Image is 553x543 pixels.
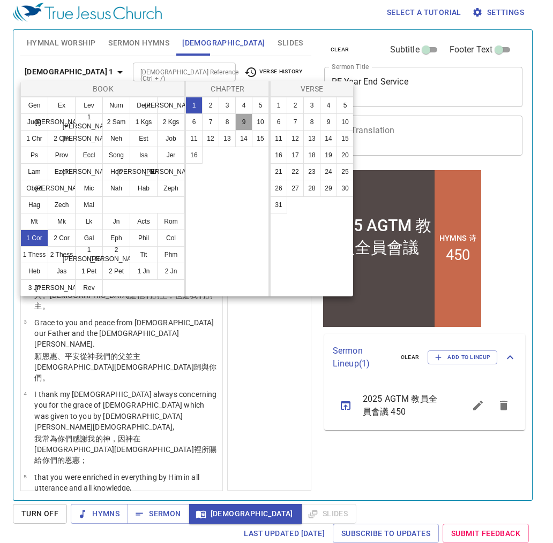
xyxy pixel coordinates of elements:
button: 23 [303,163,320,180]
button: 14 [235,130,252,147]
button: 27 [287,180,304,197]
button: 10 [337,113,354,131]
li: 450 [126,80,150,97]
button: 20 [337,147,354,164]
button: [PERSON_NAME] [75,130,103,147]
button: 4 [235,97,252,114]
button: 16 [185,147,203,164]
button: Jer [157,147,185,164]
button: Eccl [75,147,103,164]
button: 9 [235,113,252,131]
button: Mt [20,213,48,230]
button: 13 [303,130,320,147]
button: 11 [185,130,203,147]
button: Tit [130,246,158,263]
button: 31 [270,196,287,213]
button: 28 [303,180,320,197]
button: 6 [185,113,203,131]
button: Neh [102,130,130,147]
button: [PERSON_NAME] [48,279,76,296]
button: 4 [320,97,337,114]
button: 5 [252,97,269,114]
button: 1 [PERSON_NAME] [75,246,103,263]
button: 2 Cor [48,230,76,247]
button: [PERSON_NAME] [75,163,103,180]
button: Ps [20,147,48,164]
button: Obad [20,180,48,197]
button: 3 [303,97,320,114]
button: [PERSON_NAME] [48,113,76,131]
button: Lam [20,163,48,180]
button: Heb [20,263,48,280]
button: Isa [130,147,158,164]
button: Hag [20,196,48,213]
button: 3 [219,97,236,114]
button: Est [130,130,158,147]
button: 9 [320,113,337,131]
button: 13 [219,130,236,147]
button: 2 [287,97,304,114]
button: [PERSON_NAME] [48,180,76,197]
button: Hos [102,163,130,180]
button: 16 [270,147,287,164]
button: 2 Kgs [157,113,185,131]
button: 1 Cor [20,230,48,247]
button: Lev [75,97,103,114]
button: Rev [75,279,103,296]
button: 29 [320,180,337,197]
button: Zech [48,196,76,213]
button: Lk [75,213,103,230]
button: 1 [270,97,287,114]
button: Zeph [157,180,185,197]
button: Nah [102,180,130,197]
button: Job [157,130,185,147]
button: Deut [130,97,158,114]
button: 2 Sam [102,113,130,131]
button: Acts [130,213,158,230]
button: Num [102,97,130,114]
button: 2 Chr [48,130,76,147]
button: 3 Jn [20,279,48,296]
p: Book [23,83,183,94]
button: [PERSON_NAME] [130,163,158,180]
button: 24 [320,163,337,180]
button: 1 Chr [20,130,48,147]
button: 14 [320,130,337,147]
button: 1 Kgs [130,113,158,131]
button: 1 Thess [20,246,48,263]
button: Mal [75,196,103,213]
button: Gen [20,97,48,114]
button: 6 [270,113,287,131]
button: 1 [185,97,203,114]
button: 2 [PERSON_NAME] [102,246,130,263]
button: 25 [337,163,354,180]
button: 1 Jn [130,263,158,280]
button: Col [157,230,185,247]
button: Jas [48,263,76,280]
p: Hymns 诗 [119,66,156,77]
button: Judg [20,113,48,131]
button: 15 [337,130,354,147]
button: 30 [337,180,354,197]
button: 26 [270,180,287,197]
button: Phil [130,230,158,247]
div: 2025 AGTM 教員全員會議 [6,48,111,92]
p: Chapter [188,83,267,94]
button: [PERSON_NAME] [157,97,185,114]
button: 5 [337,97,354,114]
button: 2 [202,97,219,114]
button: Gal [75,230,103,247]
button: 2 Pet [102,263,130,280]
button: 2 Thess [48,246,76,263]
button: 11 [270,130,287,147]
button: 22 [287,163,304,180]
button: Ex [48,97,76,114]
button: Prov [48,147,76,164]
button: Eph [102,230,130,247]
button: Mic [75,180,103,197]
button: 2 Jn [157,263,185,280]
button: 12 [287,130,304,147]
button: 1 Pet [75,263,103,280]
button: 7 [287,113,304,131]
button: 21 [270,163,287,180]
